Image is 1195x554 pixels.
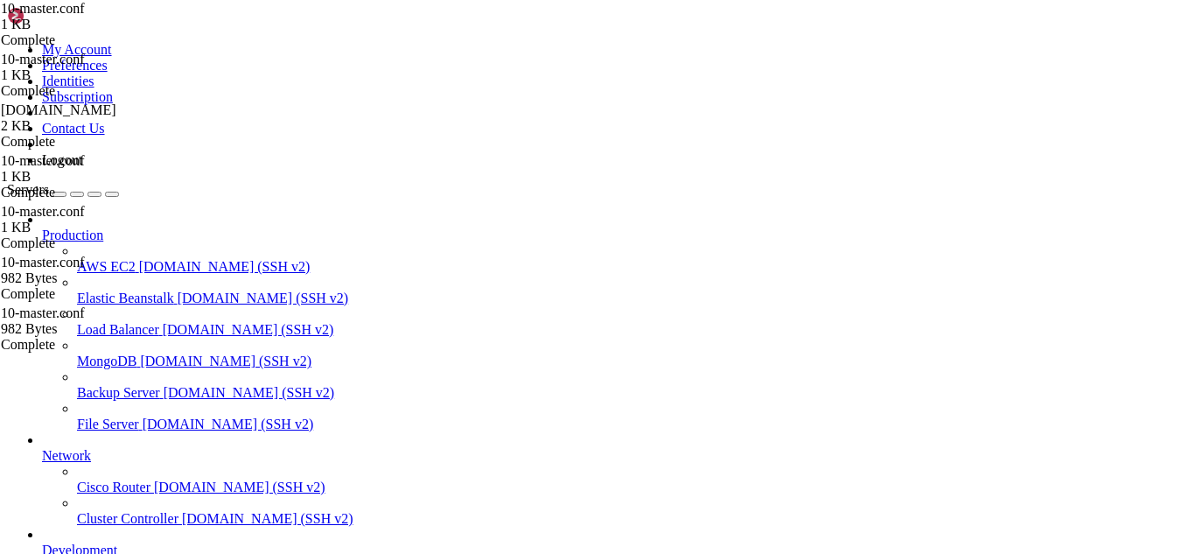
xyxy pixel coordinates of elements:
[7,409,968,424] x-row: [root@hosting ~]#
[7,171,968,186] x-row: srw-rw----. 1 postfix postfix 0 [DATE] 09:51
[7,22,968,37] x-row: user = vmail
[1,52,176,83] span: 10-master.conf
[315,171,532,185] span: /var/spool/postfix/private/auth
[7,424,968,438] x-row: [root@hosting ~]#
[7,364,968,379] x-row: [root@hosting ~]#
[7,290,968,305] x-row: [root@hosting ~]#
[7,275,968,290] x-row: [root@hosting ~]# systemctl restart dovecot
[1,321,176,337] div: 982 Bytes
[7,7,968,22] x-row: mode = 0660
[7,245,968,260] x-row: [root@hosting ~]# systemctl restart postfix
[1,185,176,200] div: Complete
[7,334,968,349] x-row: [root@hosting ~]#
[1,52,85,67] span: 10-master.conf
[1,67,176,83] div: 1 KB
[140,424,147,438] div: (18, 28)
[7,186,968,200] x-row: [root@hosting ~]#
[1,169,176,185] div: 1 KB
[7,260,968,275] x-row: [root@hosting ~]#
[1,305,176,337] span: 10-master.conf
[7,156,968,171] x-row: [root@hosting ~]# ls -l /var/spool/postfix/private/auth
[7,96,968,111] x-row: [root@hosting ~]# ls -l /var/spool/postfix/private/auth
[7,215,968,230] x-row: Fatal: Couldn't connect to auth socket
[1,270,176,286] div: 982 Bytes
[7,141,968,156] x-row: [root@hosting ~]# systemctl restart dovecot
[1,17,176,32] div: 1 KB
[7,349,968,364] x-row: [root@hosting ~]# systemctl restart dovecot
[7,305,968,319] x-row: [root@hosting ~]# ls -l /run/dovecot/auth-postfix
[7,379,968,394] x-row: [root@hosting ~]# ls -l /run/dovecot/auth-postfix
[7,200,968,215] x-row: [root@hosting ~]# doveadm auth test [EMAIL_ADDRESS][DOMAIN_NAME] Dgitalx0106
[315,111,532,125] span: /var/spool/postfix/private/auth
[1,153,85,168] span: 10-master.conf
[1,286,176,302] div: Complete
[1,134,176,150] div: Complete
[7,126,968,141] x-row: [root@hosting ~]#
[7,394,968,409] x-row: ls: cannot access '/run/dovecot/auth-postfix': No such file or directory
[1,83,176,99] div: Complete
[1,1,85,16] span: 10-master.conf
[1,220,176,235] div: 1 KB
[7,319,968,334] x-row: ls: cannot access '/run/dovecot/auth-postfix': No such file or directory
[1,255,176,286] span: 10-master.conf
[7,67,968,81] x-row: [root@hosting ~]# systemctl restart dovecot
[7,111,968,126] x-row: srw-rw----. 1 postfix postfix 0 [DATE] 09:48
[7,52,968,67] x-row: [root@hosting ~]#
[7,81,968,96] x-row: [root@hosting ~]#
[1,305,85,320] span: 10-master.conf
[1,153,176,185] span: 10-master.conf
[1,255,85,270] span: 10-master.conf
[1,1,176,32] span: 10-master.conf
[1,235,176,251] div: Complete
[7,230,968,245] x-row: [root@hosting ~]#
[1,102,116,117] span: [DOMAIN_NAME]
[7,37,968,52] x-row: group = vmail
[1,118,176,134] div: 2 KB
[1,204,176,235] span: 10-master.conf
[1,337,176,353] div: Complete
[1,204,85,219] span: 10-master.conf
[1,102,176,134] span: main.cf
[1,32,176,48] div: Complete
